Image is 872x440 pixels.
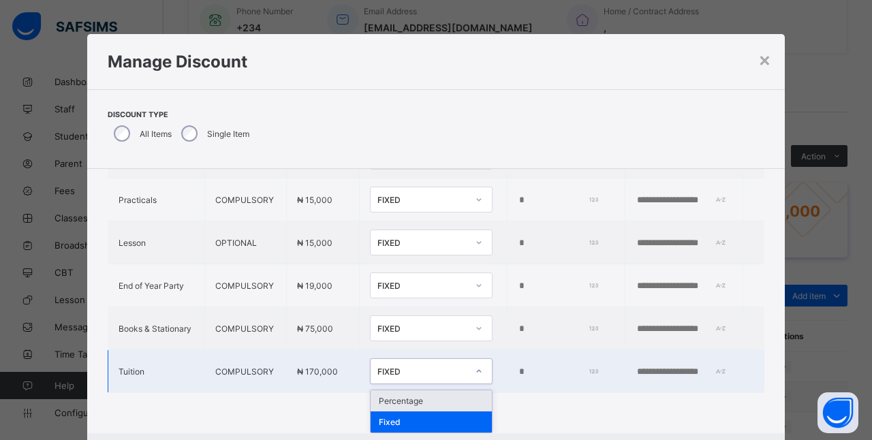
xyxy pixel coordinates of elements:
h1: Manage Discount [108,52,764,72]
td: Tuition [108,350,205,393]
span: ₦ 15,000 [297,195,332,205]
td: COMPULSORY [204,264,286,307]
span: ₦ 75,000 [297,324,333,334]
label: Single Item [207,129,249,139]
button: Open asap [817,392,858,433]
td: OPTIONAL [204,221,286,264]
label: All Items [140,129,172,139]
span: ₦ 19,000 [297,281,332,291]
div: × [758,48,771,71]
td: Books & Stationary [108,307,205,350]
td: COMPULSORY [204,307,286,350]
td: Practicals [108,178,205,221]
div: FIXED [377,238,467,248]
div: FIXED [377,195,467,205]
span: Discount Type [108,110,253,119]
span: ₦ 15,000 [297,238,332,248]
div: FIXED [377,366,467,377]
td: COMPULSORY [204,178,286,221]
div: FIXED [377,281,467,291]
td: End of Year Party [108,264,205,307]
div: FIXED [377,324,467,334]
span: ₦ 170,000 [297,366,338,377]
td: Lesson [108,221,205,264]
div: Fixed [371,411,492,433]
td: COMPULSORY [204,350,286,393]
div: Percentage [371,390,492,411]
